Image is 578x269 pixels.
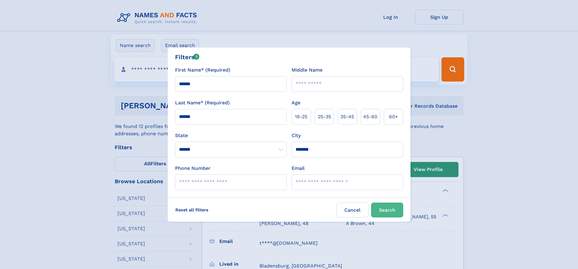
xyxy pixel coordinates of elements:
[292,165,305,172] label: Email
[175,66,230,74] label: First Name* (Required)
[175,99,230,106] label: Last Name* (Required)
[292,99,300,106] label: Age
[292,66,323,74] label: Middle Name
[389,113,398,120] span: 60+
[340,113,354,120] span: 35‑45
[175,165,211,172] label: Phone Number
[171,203,212,217] label: Reset all filters
[292,132,301,139] label: City
[175,52,200,62] div: Filters
[175,132,287,139] label: State
[336,203,369,217] label: Cancel
[363,113,377,120] span: 45‑60
[371,203,403,217] button: Search
[318,113,331,120] span: 25‑35
[295,113,307,120] span: 18‑25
